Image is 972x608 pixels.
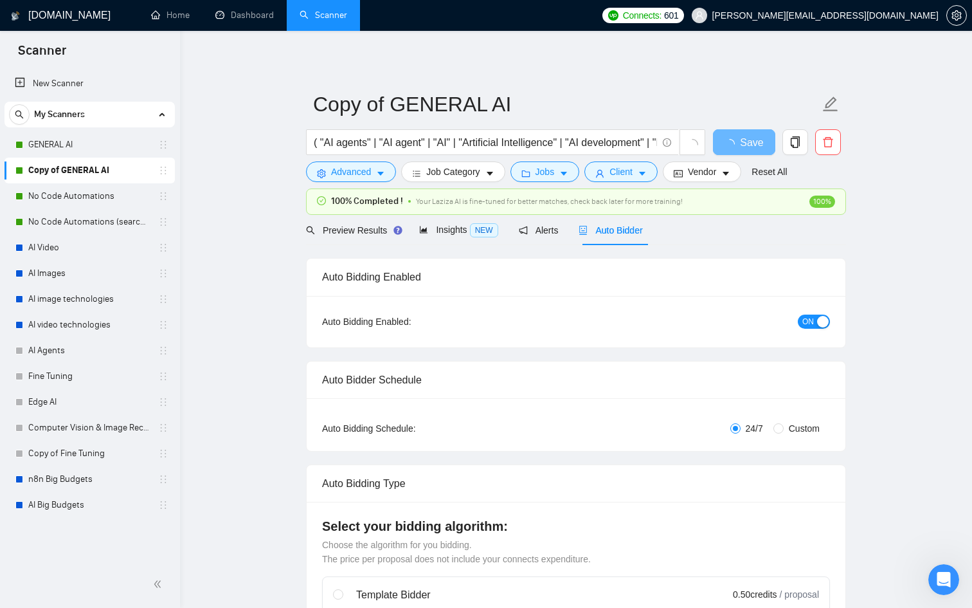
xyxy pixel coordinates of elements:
[10,110,29,119] span: search
[664,8,678,23] span: 601
[663,161,741,182] button: idcardVendorcaret-down
[579,225,642,235] span: Auto Bidder
[153,578,166,591] span: double-left
[815,129,841,155] button: delete
[4,102,175,518] li: My Scanners
[158,371,168,382] span: holder
[412,169,421,178] span: bars
[695,11,704,20] span: user
[317,169,326,178] span: setting
[688,165,716,179] span: Vendor
[322,540,591,564] span: Choose the algorithm for you bidding. The price per proposal does not include your connects expen...
[322,517,830,535] h4: Select your bidding algorithm:
[158,140,168,150] span: holder
[28,183,150,209] a: No Code Automations
[158,345,168,356] span: holder
[740,134,763,151] span: Save
[519,225,559,235] span: Alerts
[816,136,840,148] span: delete
[11,6,20,26] img: logo
[28,132,150,158] a: GENERAL AI
[331,165,371,179] span: Advanced
[306,225,399,235] span: Preview Results
[314,134,657,151] input: Search Freelance Jobs...
[9,104,30,125] button: search
[15,71,165,97] a: New Scanner
[663,138,671,147] span: info-circle
[946,10,967,21] a: setting
[28,389,150,415] a: Edge AI
[306,161,396,182] button: settingAdvancedcaret-down
[595,169,604,178] span: user
[733,587,777,602] span: 0.50 credits
[28,364,150,389] a: Fine Tuning
[780,588,819,601] span: / proposal
[721,169,730,178] span: caret-down
[215,10,274,21] a: dashboardDashboard
[28,415,150,441] a: Computer Vision & Image Recognition
[638,169,647,178] span: caret-down
[521,169,530,178] span: folder
[28,338,150,364] a: AI Agents
[158,397,168,407] span: holder
[158,474,168,484] span: holder
[28,466,150,492] a: n8n Big Budgets
[158,423,168,433] span: holder
[306,226,315,235] span: search
[782,129,808,155] button: copy
[947,10,966,21] span: setting
[783,136,807,148] span: copy
[751,165,787,179] a: Reset All
[158,191,168,201] span: holder
[713,129,775,155] button: Save
[579,226,588,235] span: robot
[313,88,820,120] input: Scanner name...
[322,315,491,329] div: Auto Bidding Enabled:
[470,223,498,237] span: NEW
[928,564,959,595] iframe: Intercom live chat
[426,165,480,179] span: Job Category
[802,315,814,329] span: ON
[8,41,76,68] span: Scanner
[419,225,428,234] span: area-chart
[419,225,498,235] span: Insights
[331,194,403,208] span: 100% Completed !
[28,158,150,183] a: Copy of GENERAL AI
[401,161,505,182] button: barsJob Categorycaret-down
[416,197,683,206] span: Your Laziza AI is fine-tuned for better matches, check back later for more training!
[674,169,683,178] span: idcard
[28,492,150,518] a: AI Big Budgets
[608,10,618,21] img: upwork-logo.png
[28,312,150,338] a: AI video technologies
[158,320,168,330] span: holder
[158,217,168,227] span: holder
[158,165,168,176] span: holder
[158,294,168,304] span: holder
[322,259,830,295] div: Auto Bidding Enabled
[158,268,168,279] span: holder
[158,448,168,459] span: holder
[34,102,85,127] span: My Scanners
[4,71,175,97] li: New Scanner
[485,169,494,178] span: caret-down
[158,500,168,510] span: holder
[741,421,768,436] span: 24/7
[584,161,658,182] button: userClientcaret-down
[784,421,825,436] span: Custom
[28,235,150,261] a: AI Video
[946,5,967,26] button: setting
[28,209,150,235] a: No Code Automations (search only in Tites)
[519,226,528,235] span: notification
[687,139,698,151] span: loading
[322,362,830,398] div: Auto Bidder Schedule
[510,161,580,182] button: folderJobscaret-down
[28,441,150,466] a: Copy of Fine Tuning
[356,587,654,603] div: Template Bidder
[151,10,190,21] a: homeHome
[300,10,347,21] a: searchScanner
[559,169,568,178] span: caret-down
[809,196,835,208] span: 100%
[322,421,491,436] div: Auto Bidding Schedule:
[28,286,150,312] a: AI image technologies
[322,465,830,502] div: Auto Bidding Type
